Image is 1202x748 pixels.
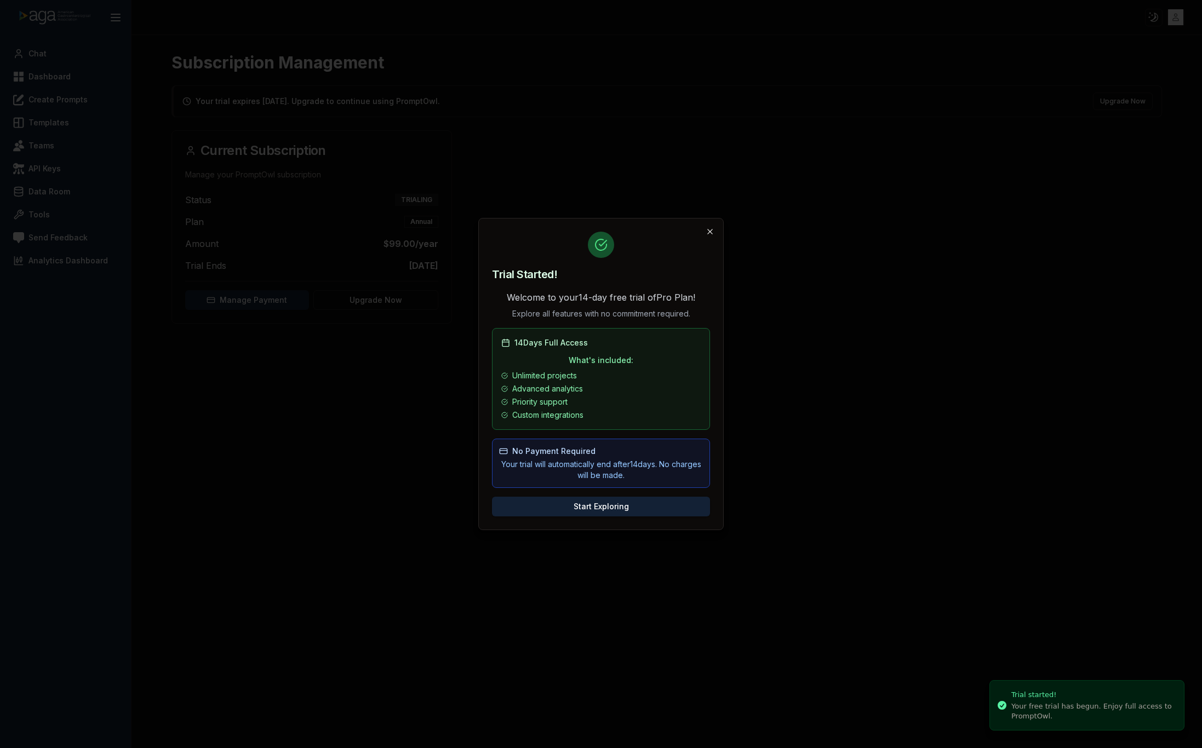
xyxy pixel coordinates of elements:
li: Advanced analytics [501,383,701,394]
p: Explore all features with no commitment required. [492,308,710,319]
button: Start Exploring [492,497,710,516]
li: Unlimited projects [501,370,701,381]
span: No Payment Required [512,446,596,457]
span: 14 Days Full Access [514,337,588,348]
p: Your trial will automatically end after 14 days. No charges will be made. [499,459,703,481]
p: What's included: [501,355,701,366]
p: Welcome to your 14 -day free trial of Pro Plan ! [492,291,710,304]
li: Priority support [501,396,701,407]
h2: Trial Started! [492,267,710,282]
li: Custom integrations [501,410,701,421]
